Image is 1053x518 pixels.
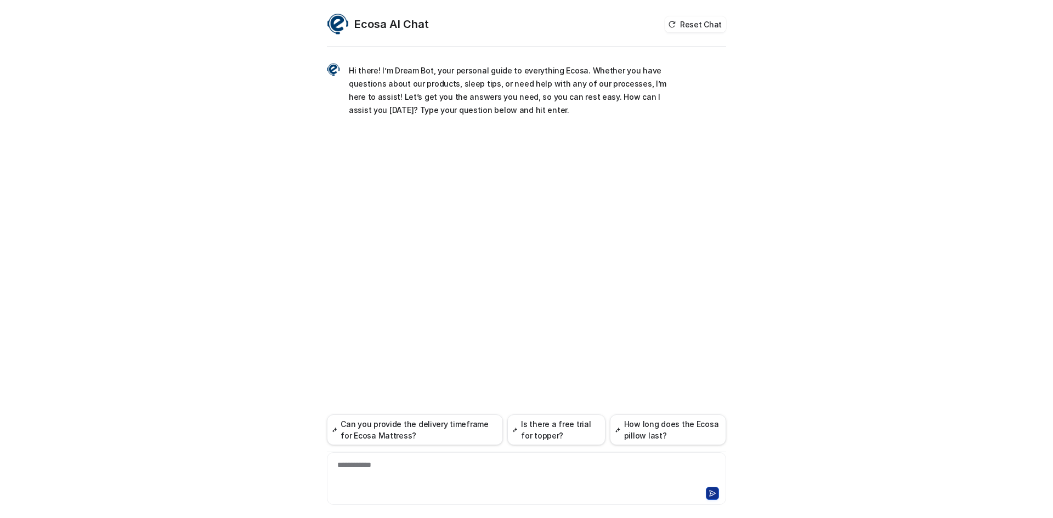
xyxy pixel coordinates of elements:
[327,13,349,35] img: Widget
[354,16,429,32] h2: Ecosa AI Chat
[610,414,726,445] button: How long does the Ecosa pillow last?
[327,63,340,76] img: Widget
[507,414,605,445] button: Is there a free trial for topper?
[349,64,670,117] p: Hi there! I’m Dream Bot, your personal guide to everything Ecosa. Whether you have questions abou...
[665,16,726,32] button: Reset Chat
[327,414,503,445] button: Can you provide the delivery timeframe for Ecosa Mattress?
